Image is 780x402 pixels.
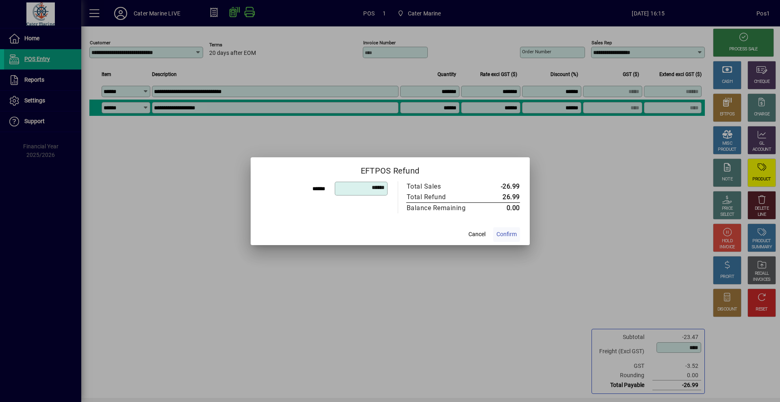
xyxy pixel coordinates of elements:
[483,202,520,213] td: 0.00
[406,181,483,192] td: Total Sales
[483,192,520,203] td: 26.99
[464,227,490,242] button: Cancel
[407,203,475,213] div: Balance Remaining
[468,230,485,239] span: Cancel
[493,227,520,242] button: Confirm
[496,230,517,239] span: Confirm
[251,157,530,181] h2: EFTPOS Refund
[483,181,520,192] td: -26.99
[406,192,483,203] td: Total Refund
